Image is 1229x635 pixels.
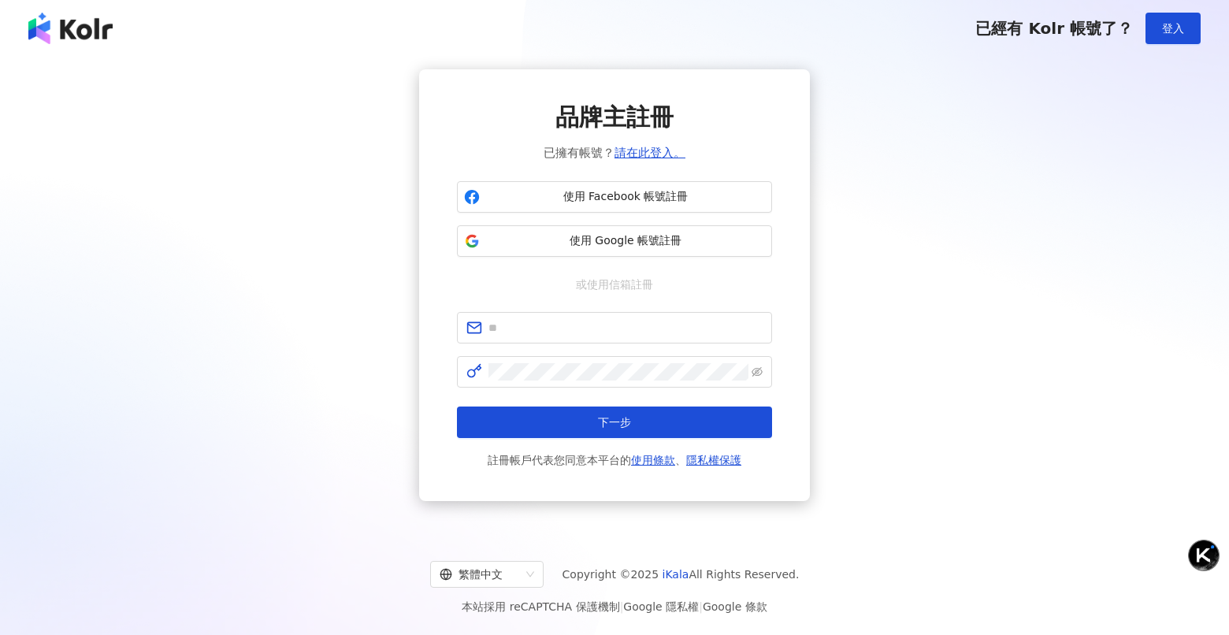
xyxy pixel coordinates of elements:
[614,146,685,160] a: 請在此登入。
[486,233,765,249] span: 使用 Google 帳號註冊
[28,13,113,44] img: logo
[631,454,675,466] a: 使用條款
[544,143,685,162] span: 已擁有帳號？
[457,225,772,257] button: 使用 Google 帳號註冊
[486,189,765,205] span: 使用 Facebook 帳號註冊
[620,600,624,613] span: |
[686,454,741,466] a: 隱私權保護
[457,181,772,213] button: 使用 Facebook 帳號註冊
[565,276,664,293] span: 或使用信箱註冊
[457,407,772,438] button: 下一步
[623,600,699,613] a: Google 隱私權
[975,19,1133,38] span: 已經有 Kolr 帳號了？
[1145,13,1201,44] button: 登入
[703,600,767,613] a: Google 條款
[598,416,631,429] span: 下一步
[699,600,703,613] span: |
[563,565,800,584] span: Copyright © 2025 All Rights Reserved.
[555,101,674,134] span: 品牌主註冊
[752,366,763,377] span: eye-invisible
[462,597,767,616] span: 本站採用 reCAPTCHA 保護機制
[440,562,520,587] div: 繁體中文
[1162,22,1184,35] span: 登入
[663,568,689,581] a: iKala
[488,451,741,470] span: 註冊帳戶代表您同意本平台的 、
